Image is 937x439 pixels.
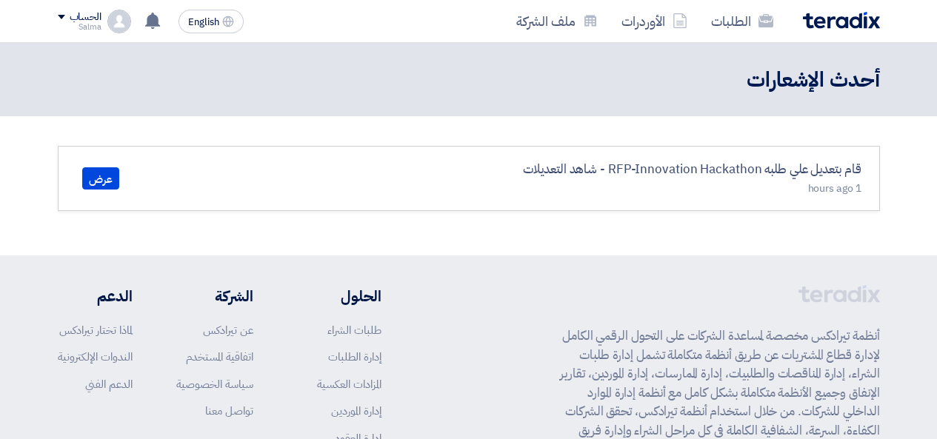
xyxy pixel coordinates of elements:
img: profile_test.png [107,10,131,33]
a: عرض [82,167,119,190]
div: Salma [58,23,101,31]
a: طلبات الشراء [327,322,381,338]
a: الندوات الإلكترونية [58,349,133,365]
a: عن تيرادكس [203,322,253,338]
a: الدعم الفني [85,376,133,392]
a: اتفاقية المستخدم [186,349,253,365]
li: الحلول [298,285,381,307]
a: إدارة الطلبات [328,349,381,365]
a: الأوردرات [610,4,699,38]
li: الدعم [58,285,133,307]
span: 1 hours ago [808,181,861,196]
a: ملف الشركة [504,4,610,38]
a: سياسة الخصوصية [176,376,253,392]
li: الشركة [176,285,253,307]
a: إدارة الموردين [331,403,381,419]
img: Teradix logo [803,12,880,29]
p: قام بتعديل علي طلبه RFP-Innovation Hackathon - شاهد التعديلات [523,160,861,179]
div: الحساب [70,11,101,24]
h2: أحدث الإشعارات [747,66,880,95]
span: English [188,17,219,27]
a: لماذا تختار تيرادكس [59,322,133,338]
a: الطلبات [699,4,785,38]
a: تواصل معنا [205,403,253,419]
button: English [179,10,244,33]
a: المزادات العكسية [317,376,381,392]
